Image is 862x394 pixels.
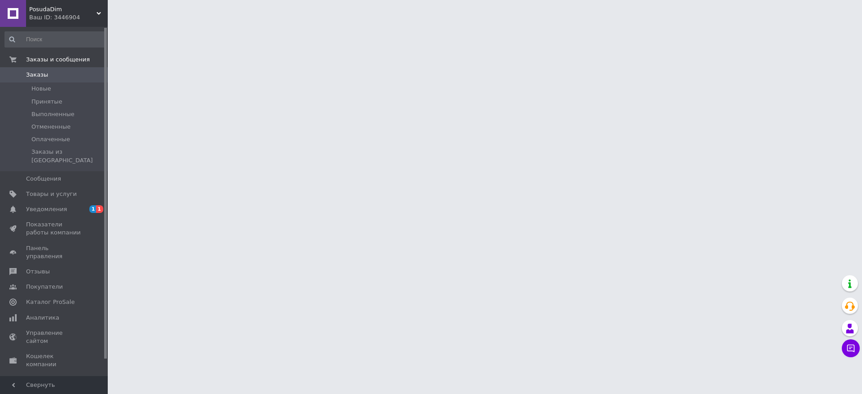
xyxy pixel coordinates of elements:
span: Кошелек компании [26,352,83,368]
span: Панель управления [26,244,83,260]
span: Покупатели [26,283,63,291]
span: Управление сайтом [26,329,83,345]
div: Ваш ID: 3446904 [29,13,108,22]
span: Показатели работы компании [26,221,83,237]
span: Новые [31,85,51,93]
span: 1 [96,205,103,213]
span: PosudaDim [29,5,97,13]
span: Сообщения [26,175,61,183]
span: 1 [89,205,97,213]
span: Заказы из [GEOGRAPHIC_DATA] [31,148,105,164]
span: Уведомления [26,205,67,213]
span: Выполненные [31,110,75,118]
span: Заказы и сообщения [26,56,90,64]
span: Аналитика [26,314,59,322]
span: Товары и услуги [26,190,77,198]
span: Принятые [31,98,62,106]
span: Отзывы [26,268,50,276]
span: Каталог ProSale [26,298,75,306]
input: Поиск [4,31,106,48]
span: Заказы [26,71,48,79]
span: Отмененные [31,123,70,131]
button: Чат с покупателем [842,339,860,357]
span: Оплаченные [31,135,70,143]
